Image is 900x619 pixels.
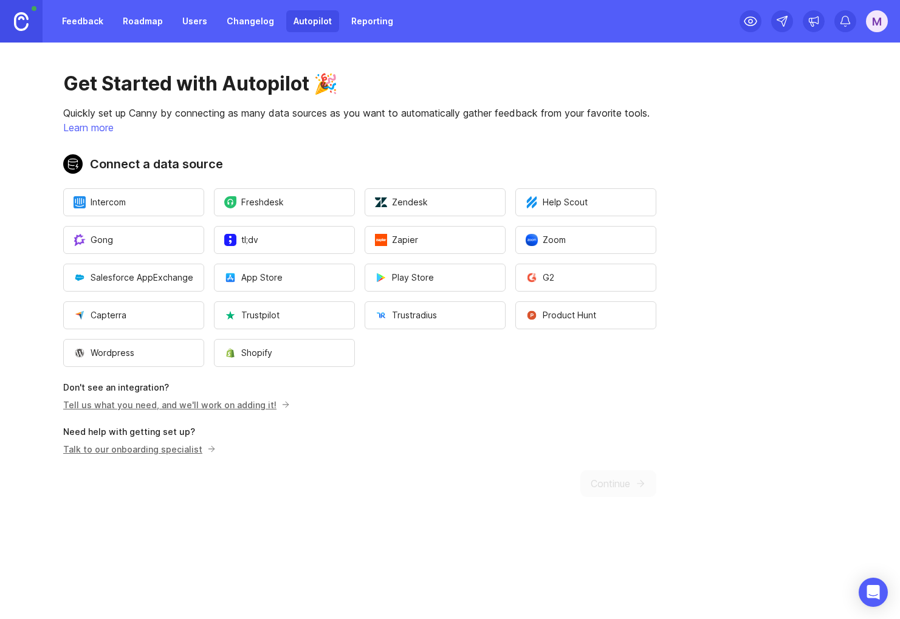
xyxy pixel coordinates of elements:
[214,188,355,216] button: Open a modal to start the flow of installing Freshdesk.
[63,426,656,438] p: Need help with getting set up?
[214,339,355,367] button: Open a modal to start the flow of installing Shopify.
[344,10,400,32] a: Reporting
[63,264,204,292] button: Open a modal to start the flow of installing Salesforce AppExchange.
[63,72,656,96] h1: Get Started with Autopilot 🎉
[365,188,506,216] button: Open a modal to start the flow of installing Zendesk.
[63,443,216,456] button: Talk to our onboarding specialist
[515,188,656,216] button: Open a modal to start the flow of installing Help Scout.
[365,226,506,254] button: Open a modal to start the flow of installing Zapier.
[224,309,280,321] span: Trustpilot
[375,309,437,321] span: Trustradius
[526,309,596,321] span: Product Hunt
[55,10,111,32] a: Feedback
[214,264,355,292] button: Open a modal to start the flow of installing App Store.
[224,347,272,359] span: Shopify
[63,443,212,456] p: Talk to our onboarding specialist
[14,12,29,31] img: Canny Home
[63,301,204,329] button: Open a modal to start the flow of installing Capterra.
[63,188,204,216] button: Open a modal to start the flow of installing Intercom.
[515,226,656,254] button: Open a modal to start the flow of installing Zoom.
[63,381,656,394] p: Don't see an integration?
[219,10,281,32] a: Changelog
[74,272,193,284] span: Salesforce AppExchange
[224,196,284,208] span: Freshdesk
[115,10,170,32] a: Roadmap
[63,106,656,120] p: Quickly set up Canny by connecting as many data sources as you want to automatically gather feedb...
[526,272,554,284] span: G2
[866,10,888,32] button: M
[515,264,656,292] button: Open a modal to start the flow of installing G2.
[74,347,134,359] span: Wordpress
[74,234,113,246] span: Gong
[63,121,114,134] a: Learn more
[63,339,204,367] button: Open a modal to start the flow of installing Wordpress.
[63,154,656,174] h2: Connect a data source
[74,196,126,208] span: Intercom
[224,272,283,284] span: App Store
[175,10,215,32] a: Users
[74,309,126,321] span: Capterra
[375,196,428,208] span: Zendesk
[365,264,506,292] button: Open a modal to start the flow of installing Play Store.
[224,234,258,246] span: tl;dv
[375,234,418,246] span: Zapier
[63,226,204,254] button: Open a modal to start the flow of installing Gong.
[63,400,286,410] a: Tell us what you need, and we'll work on adding it!
[365,301,506,329] button: Open a modal to start the flow of installing Trustradius.
[859,578,888,607] div: Open Intercom Messenger
[214,226,355,254] button: Open a modal to start the flow of installing tl;dv.
[286,10,339,32] a: Autopilot
[375,272,434,284] span: Play Store
[214,301,355,329] button: Open a modal to start the flow of installing Trustpilot.
[515,301,656,329] button: Open a modal to start the flow of installing Product Hunt.
[526,196,588,208] span: Help Scout
[526,234,566,246] span: Zoom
